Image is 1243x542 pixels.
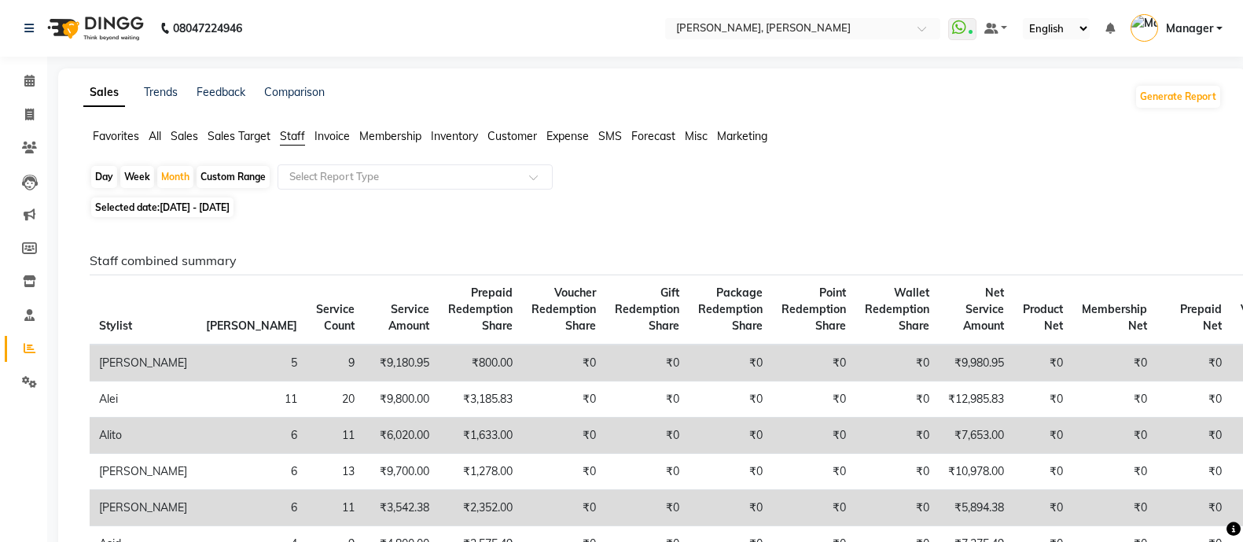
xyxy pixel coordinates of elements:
[157,166,193,188] div: Month
[144,85,178,99] a: Trends
[1072,454,1157,490] td: ₹0
[388,302,429,333] span: Service Amount
[90,345,197,382] td: [PERSON_NAME]
[439,490,522,526] td: ₹2,352.00
[615,286,679,333] span: Gift Redemption Share
[689,418,772,454] td: ₹0
[689,490,772,526] td: ₹0
[197,382,307,418] td: 11
[197,418,307,454] td: 6
[855,490,939,526] td: ₹0
[1072,418,1157,454] td: ₹0
[90,418,197,454] td: Alito
[772,382,855,418] td: ₹0
[314,129,350,143] span: Invoice
[1023,302,1063,333] span: Product Net
[865,286,929,333] span: Wallet Redemption Share
[264,85,325,99] a: Comparison
[939,490,1013,526] td: ₹5,894.38
[546,129,589,143] span: Expense
[1072,490,1157,526] td: ₹0
[1013,418,1072,454] td: ₹0
[522,345,605,382] td: ₹0
[1082,302,1147,333] span: Membership Net
[605,345,689,382] td: ₹0
[208,129,270,143] span: Sales Target
[448,286,513,333] span: Prepaid Redemption Share
[1131,14,1158,42] img: Manager
[689,345,772,382] td: ₹0
[963,286,1004,333] span: Net Service Amount
[772,454,855,490] td: ₹0
[90,382,197,418] td: Alei
[689,382,772,418] td: ₹0
[685,129,708,143] span: Misc
[307,382,364,418] td: 20
[605,382,689,418] td: ₹0
[522,490,605,526] td: ₹0
[1157,345,1231,382] td: ₹0
[855,454,939,490] td: ₹0
[431,129,478,143] span: Inventory
[522,454,605,490] td: ₹0
[1166,20,1213,37] span: Manager
[689,454,772,490] td: ₹0
[197,490,307,526] td: 6
[1157,454,1231,490] td: ₹0
[364,382,439,418] td: ₹9,800.00
[173,6,242,50] b: 08047224946
[855,418,939,454] td: ₹0
[1072,345,1157,382] td: ₹0
[149,129,161,143] span: All
[1013,490,1072,526] td: ₹0
[781,286,846,333] span: Point Redemption Share
[605,490,689,526] td: ₹0
[1157,490,1231,526] td: ₹0
[772,345,855,382] td: ₹0
[197,454,307,490] td: 6
[91,166,117,188] div: Day
[280,129,305,143] span: Staff
[90,454,197,490] td: [PERSON_NAME]
[1013,454,1072,490] td: ₹0
[522,382,605,418] td: ₹0
[206,319,297,333] span: [PERSON_NAME]
[120,166,154,188] div: Week
[197,166,270,188] div: Custom Range
[364,345,439,382] td: ₹9,180.95
[83,79,125,107] a: Sales
[598,129,622,143] span: SMS
[631,129,675,143] span: Forecast
[439,454,522,490] td: ₹1,278.00
[1136,86,1220,108] button: Generate Report
[698,286,763,333] span: Package Redemption Share
[99,319,132,333] span: Stylist
[605,418,689,454] td: ₹0
[939,454,1013,490] td: ₹10,978.00
[439,418,522,454] td: ₹1,633.00
[307,345,364,382] td: 9
[197,85,245,99] a: Feedback
[439,382,522,418] td: ₹3,185.83
[364,418,439,454] td: ₹6,020.00
[90,490,197,526] td: [PERSON_NAME]
[316,302,355,333] span: Service Count
[522,418,605,454] td: ₹0
[855,382,939,418] td: ₹0
[359,129,421,143] span: Membership
[197,345,307,382] td: 5
[1013,382,1072,418] td: ₹0
[605,454,689,490] td: ₹0
[531,286,596,333] span: Voucher Redemption Share
[40,6,148,50] img: logo
[939,345,1013,382] td: ₹9,980.95
[91,197,234,217] span: Selected date:
[1157,418,1231,454] td: ₹0
[90,253,1209,268] h6: Staff combined summary
[364,454,439,490] td: ₹9,700.00
[93,129,139,143] span: Favorites
[1013,345,1072,382] td: ₹0
[855,345,939,382] td: ₹0
[307,454,364,490] td: 13
[171,129,198,143] span: Sales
